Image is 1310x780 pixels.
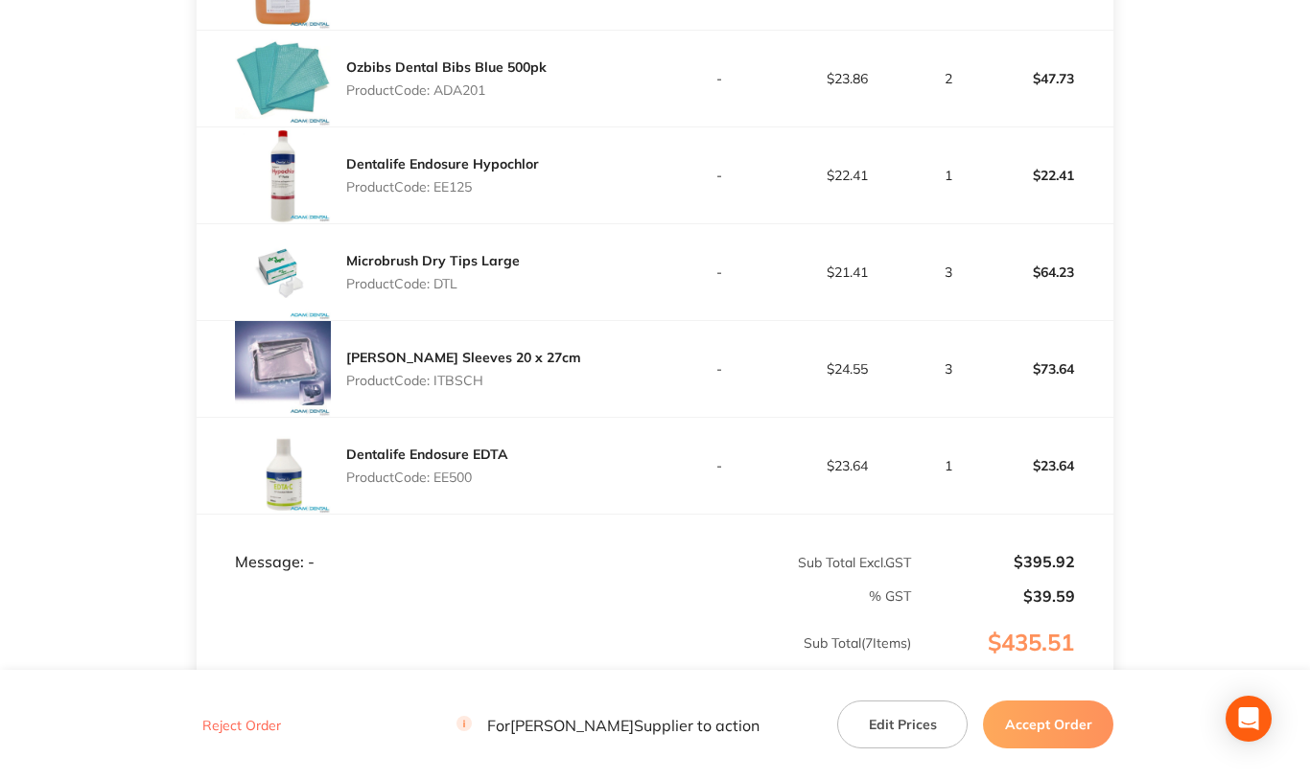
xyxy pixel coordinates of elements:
button: Reject Order [197,717,287,734]
p: $47.73 [986,56,1112,102]
p: Product Code: EE125 [346,179,539,195]
p: 3 [913,264,984,280]
p: Product Code: DTL [346,276,520,291]
p: $22.41 [784,168,911,183]
p: $23.64 [784,458,911,473]
p: $435.51 [913,630,1112,695]
p: $24.55 [784,361,911,377]
img: cnduZjU0dA [235,127,331,223]
a: Dentalife Endosure Hypochlor [346,155,539,172]
p: Product Code: ITBSCH [346,373,581,388]
p: For [PERSON_NAME] Supplier to action [456,716,760,734]
p: $22.41 [986,152,1112,198]
button: Accept Order [983,700,1113,748]
p: $73.64 [986,346,1112,392]
p: Product Code: EE500 [346,470,508,485]
td: Message: - [197,515,655,572]
img: dGw1ZmhuZQ [235,224,331,320]
p: 1 [913,458,984,473]
a: Microbrush Dry Tips Large [346,252,520,269]
p: - [656,71,783,86]
p: Product Code: ADA201 [346,82,547,98]
a: Ozbibs Dental Bibs Blue 500pk [346,58,547,76]
p: 1 [913,168,984,183]
p: $23.86 [784,71,911,86]
p: Sub Total ( 7 Items) [198,635,911,689]
p: - [656,168,783,183]
p: $21.41 [784,264,911,280]
button: Edit Prices [837,700,968,748]
p: - [656,458,783,473]
p: % GST [198,588,911,604]
p: $395.92 [913,553,1075,570]
p: $64.23 [986,249,1112,295]
img: OW44dzZkMA [235,321,331,417]
img: Z25ndGgzeQ [235,31,331,126]
p: Sub Total Excl. GST [656,555,911,570]
a: [PERSON_NAME] Sleeves 20 x 27cm [346,349,581,366]
p: - [656,361,783,377]
p: - [656,264,783,280]
p: $23.64 [986,443,1112,489]
p: 3 [913,361,984,377]
p: $39.59 [913,587,1075,605]
img: bHdyZXRhZg [235,418,331,514]
div: Open Intercom Messenger [1226,696,1272,742]
a: Dentalife Endosure EDTA [346,446,508,463]
p: 2 [913,71,984,86]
